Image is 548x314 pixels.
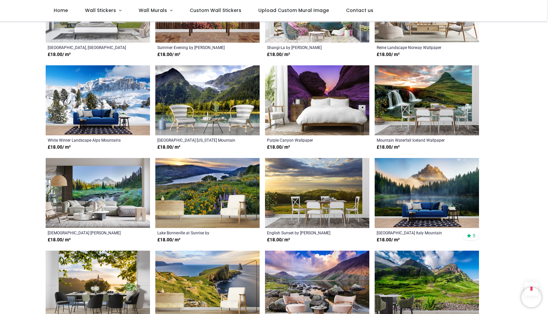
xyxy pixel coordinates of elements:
span: Custom Wall Stickers [190,7,241,14]
strong: £ 18.00 / m² [377,237,400,243]
strong: £ 18.00 / m² [157,51,180,58]
img: English Sunset Wall Mural by Andrew Roland [265,158,369,228]
span: Contact us [346,7,373,14]
img: Lake Bonneville at Sunrise Wall Mural by Jaynes Gallery - Danita Delimont [155,158,260,228]
strong: £ 18.00 / m² [267,144,290,151]
img: Indian Henry's Hunting Ground Wall Mural by Gary Luhm - Danita Delimont [46,158,150,228]
a: Summer Evening by [PERSON_NAME] [157,45,238,50]
a: Shangi-La by [PERSON_NAME] [267,45,347,50]
img: Purple Canyon Wall Mural Wallpaper [265,65,369,135]
strong: £ 18.00 / m² [377,144,400,151]
a: Mountain Waterfall Iceland Wallpaper [377,137,457,143]
iframe: Brevo live chat [521,287,541,307]
a: White Winter Landscape Alps Mountains Wallpaper [48,137,128,143]
span: Wall Stickers [85,7,116,14]
strong: £ 18.00 / m² [267,237,290,243]
a: Reine Landscape Norway Wallpaper [377,45,457,50]
a: English Sunset by [PERSON_NAME] [267,230,347,235]
strong: £ 18.00 / m² [157,237,180,243]
strong: £ 18.00 / m² [48,51,71,58]
img: Anchorage State Park Alaska Mountain Wall Mural Wallpaper [155,65,260,135]
img: Mountain Waterfall Iceland Wall Mural Wallpaper [375,65,479,135]
span: 5 [473,233,475,239]
img: Lake Antorno Italy Mountain Landscape Wall Mural Wallpaper [375,158,479,228]
img: White Winter Landscape Alps Mountains Wall Mural Wallpaper [46,65,150,135]
strong: £ 18.00 / m² [377,51,400,58]
strong: £ 18.00 / m² [48,237,71,243]
span: Upload Custom Mural Image [258,7,329,14]
strong: £ 18.00 / m² [157,144,180,151]
strong: £ 18.00 / m² [267,51,290,58]
a: [DEMOGRAPHIC_DATA] [PERSON_NAME] Hunting Ground by [PERSON_NAME] [48,230,128,235]
a: Lake Bonneville at Sunrise by [PERSON_NAME] Gallery [157,230,238,235]
span: Wall Murals [139,7,167,14]
a: [GEOGRAPHIC_DATA] [US_STATE] Mountain Wallpaper [157,137,238,143]
a: [GEOGRAPHIC_DATA], [GEOGRAPHIC_DATA] by [PERSON_NAME] [48,45,128,50]
span: Home [54,7,68,14]
a: Purple Canyon Wallpaper [267,137,347,143]
strong: £ 18.00 / m² [48,144,71,151]
a: [GEOGRAPHIC_DATA] Italy Mountain Landscape Wallpaper [377,230,457,235]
